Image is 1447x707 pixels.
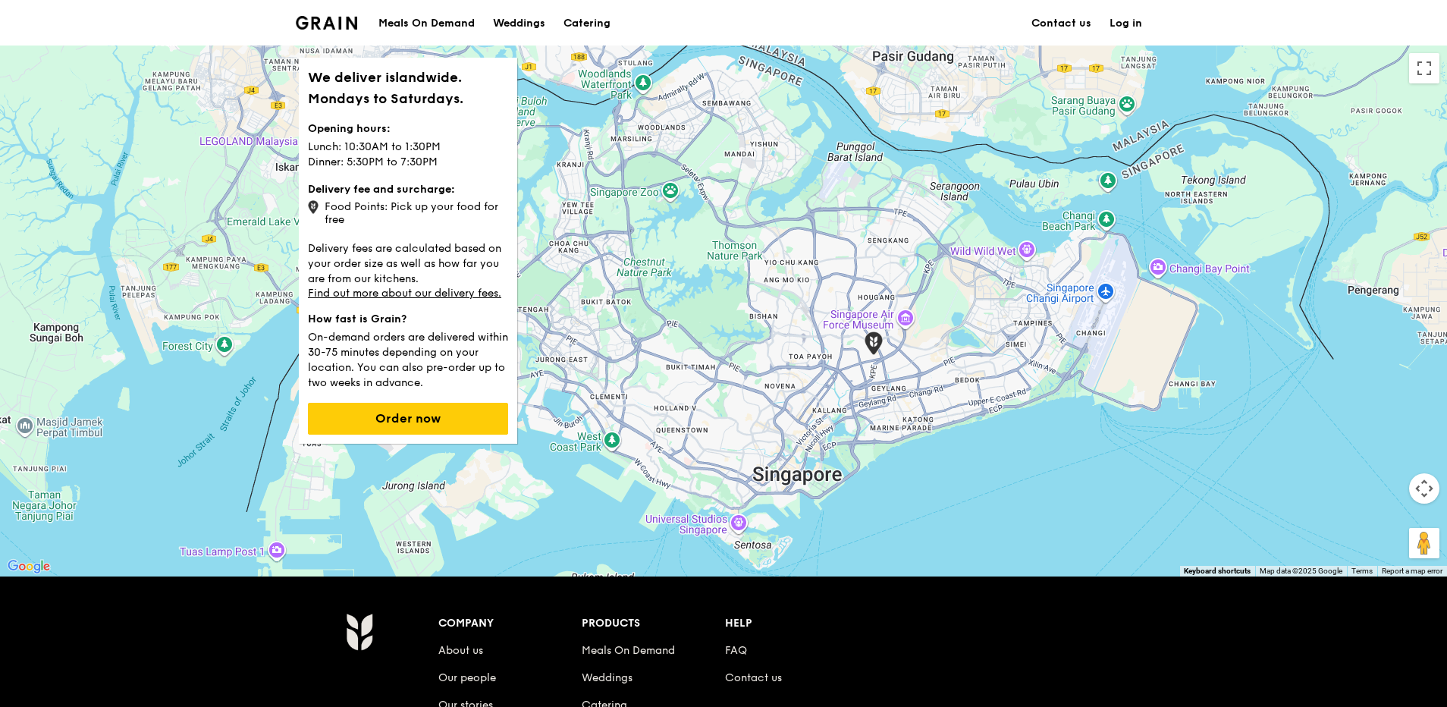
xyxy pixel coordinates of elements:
[1351,567,1373,575] a: Terms
[308,200,319,214] img: icon-grain-marker.0ca718ca.png
[308,183,455,196] strong: Delivery fee and surcharge:
[308,197,508,226] div: Food Points: Pick up your food for free
[308,413,508,426] a: Order now
[725,644,747,657] a: FAQ
[308,122,391,135] strong: Opening hours:
[554,1,620,46] a: Catering
[346,613,372,651] img: Grain
[582,671,632,684] a: Weddings
[308,67,508,109] h1: We deliver islandwide. Mondays to Saturdays.
[438,613,582,634] div: Company
[308,313,406,325] strong: How fast is Grain?
[1382,567,1442,575] a: Report a map error
[484,1,554,46] a: Weddings
[4,557,54,577] img: Google
[296,16,357,30] img: Grain
[308,137,508,170] p: Lunch: 10:30AM to 1:30PM Dinner: 5:30PM to 7:30PM
[308,287,501,300] a: Find out more about our delivery fees.
[308,238,508,287] p: Delivery fees are calculated based on your order size as well as how far you are from our kitchens.
[493,1,545,46] div: Weddings
[378,1,475,46] div: Meals On Demand
[308,327,508,391] p: On-demand orders are delivered within 30-75 minutes depending on your location. You can also pre-...
[308,403,508,435] button: Order now
[4,557,54,577] a: Open this area in Google Maps (opens a new window)
[1409,528,1439,558] button: Drag Pegman onto the map to open Street View
[582,644,675,657] a: Meals On Demand
[582,613,725,634] div: Products
[725,671,782,684] a: Contact us
[438,644,483,657] a: About us
[1184,566,1251,577] button: Keyboard shortcuts
[1409,473,1439,504] button: Map camera controls
[1260,567,1342,575] span: Map data ©2025 Google
[438,671,496,684] a: Our people
[1100,1,1151,46] a: Log in
[1022,1,1100,46] a: Contact us
[563,1,611,46] div: Catering
[725,613,868,634] div: Help
[1409,53,1439,83] button: Toggle fullscreen view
